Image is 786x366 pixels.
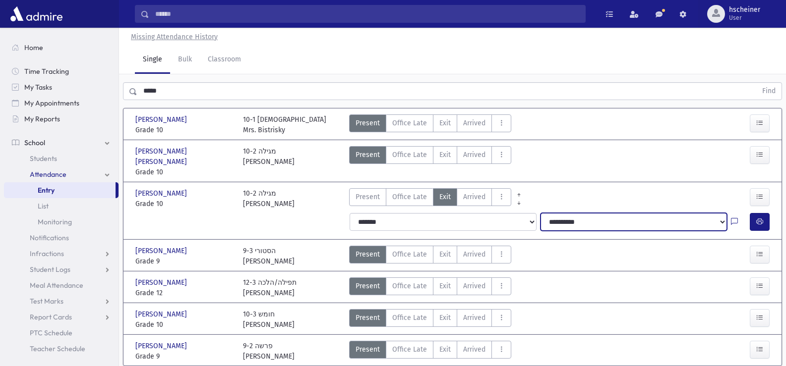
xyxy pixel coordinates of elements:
div: 10-1 [DEMOGRAPHIC_DATA] Mrs. Bistrisky [243,114,326,135]
span: Time Tracking [24,67,69,76]
span: Present [356,150,380,160]
a: My Tasks [4,79,119,95]
a: My Appointments [4,95,119,111]
a: Test Marks [4,293,119,309]
span: Present [356,344,380,355]
span: Grade 12 [135,288,233,298]
span: Office Late [392,249,427,260]
span: Exit [439,281,451,291]
span: User [729,14,760,22]
span: Meal Attendance [30,281,83,290]
div: AttTypes [349,146,511,177]
span: Office Late [392,281,427,291]
a: Infractions [4,246,119,261]
span: [PERSON_NAME] [135,277,189,288]
span: Arrived [463,281,485,291]
a: Report Cards [4,309,119,325]
span: My Reports [24,114,60,123]
a: Home [4,40,119,55]
span: [PERSON_NAME] [PERSON_NAME] [135,146,233,167]
span: Grade 10 [135,199,233,209]
div: AttTypes [349,341,511,362]
span: Arrived [463,249,485,260]
a: Meal Attendance [4,277,119,293]
span: Office Late [392,150,427,160]
span: My Tasks [24,83,52,92]
span: Grade 9 [135,351,233,362]
a: Monitoring [4,214,119,230]
span: Exit [439,249,451,260]
a: Students [4,151,119,166]
u: Missing Attendance History [131,33,218,41]
span: Home [24,43,43,52]
div: 10-3 חומש [PERSON_NAME] [243,309,295,330]
span: [PERSON_NAME] [135,309,189,319]
span: Student Logs [30,265,70,274]
span: Exit [439,150,451,160]
span: Arrived [463,313,485,323]
span: Office Late [392,313,427,323]
div: AttTypes [349,114,511,135]
span: Notifications [30,233,69,242]
span: Arrived [463,192,485,202]
a: Missing Attendance History [127,33,218,41]
div: AttTypes [349,309,511,330]
span: Office Late [392,344,427,355]
span: Attendance [30,170,66,179]
span: School [24,138,45,147]
span: PTC Schedule [30,328,72,337]
span: Office Late [392,118,427,128]
input: Search [149,5,585,23]
span: Arrived [463,150,485,160]
span: Entry [38,186,55,195]
a: Classroom [200,46,249,74]
img: AdmirePro [8,4,65,24]
div: AttTypes [349,188,511,209]
span: Arrived [463,118,485,128]
span: Grade 10 [135,167,233,177]
span: Office Late [392,192,427,202]
span: Test Marks [30,297,63,306]
span: Present [356,192,380,202]
span: Grade 9 [135,256,233,266]
a: Single [135,46,170,74]
span: Exit [439,192,451,202]
a: Teacher Schedule [4,341,119,357]
div: 9-2 פרשה [PERSON_NAME] [243,341,295,362]
div: AttTypes [349,277,511,298]
span: [PERSON_NAME] [135,341,189,351]
span: hscheiner [729,6,760,14]
a: PTC Schedule [4,325,119,341]
span: Present [356,281,380,291]
a: Notifications [4,230,119,246]
span: Exit [439,118,451,128]
a: Attendance [4,166,119,182]
div: 9-3 הסטורי [PERSON_NAME] [243,246,295,266]
a: My Reports [4,111,119,127]
div: AttTypes [349,246,511,266]
span: Present [356,249,380,260]
div: 12-3 תפילה/הלכה [PERSON_NAME] [243,277,297,298]
span: Grade 10 [135,125,233,135]
span: Present [356,313,380,323]
span: Students [30,154,57,163]
span: Teacher Schedule [30,344,85,353]
a: Entry [4,182,116,198]
div: 10-2 מגילה [PERSON_NAME] [243,146,295,177]
button: Find [756,83,782,100]
span: Exit [439,313,451,323]
a: Bulk [170,46,200,74]
a: Time Tracking [4,63,119,79]
span: Grade 10 [135,319,233,330]
span: [PERSON_NAME] [135,246,189,256]
span: List [38,202,49,210]
span: My Appointments [24,99,79,107]
span: Report Cards [30,313,72,321]
span: Infractions [30,249,64,258]
span: Present [356,118,380,128]
a: List [4,198,119,214]
span: Monitoring [38,217,72,226]
a: Student Logs [4,261,119,277]
div: 10-2 מגילה [PERSON_NAME] [243,188,295,209]
span: [PERSON_NAME] [135,188,189,199]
